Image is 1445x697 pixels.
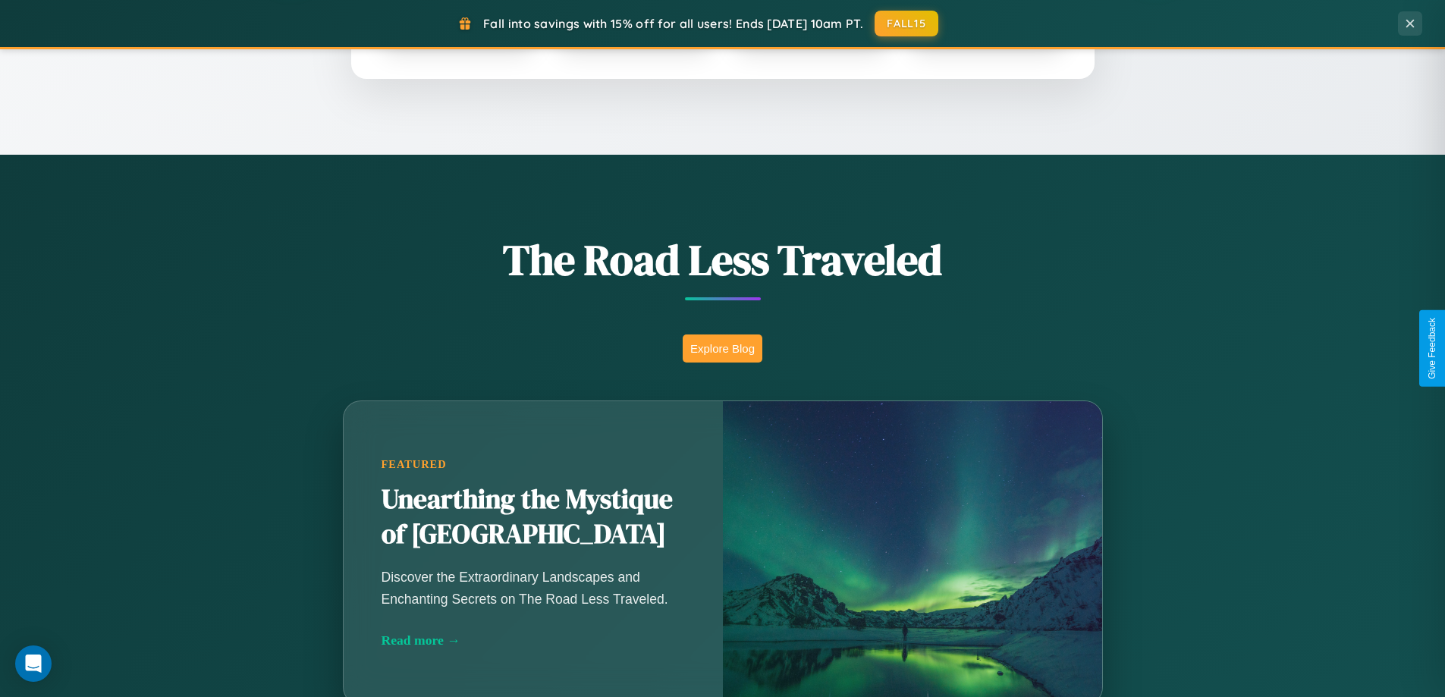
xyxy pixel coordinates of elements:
div: Open Intercom Messenger [15,645,52,682]
p: Discover the Extraordinary Landscapes and Enchanting Secrets on The Road Less Traveled. [382,567,685,609]
div: Featured [382,458,685,471]
span: Fall into savings with 15% off for all users! Ends [DATE] 10am PT. [483,16,863,31]
div: Read more → [382,633,685,648]
h1: The Road Less Traveled [268,231,1178,289]
div: Give Feedback [1427,318,1437,379]
h2: Unearthing the Mystique of [GEOGRAPHIC_DATA] [382,482,685,552]
button: FALL15 [875,11,938,36]
button: Explore Blog [683,334,762,363]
